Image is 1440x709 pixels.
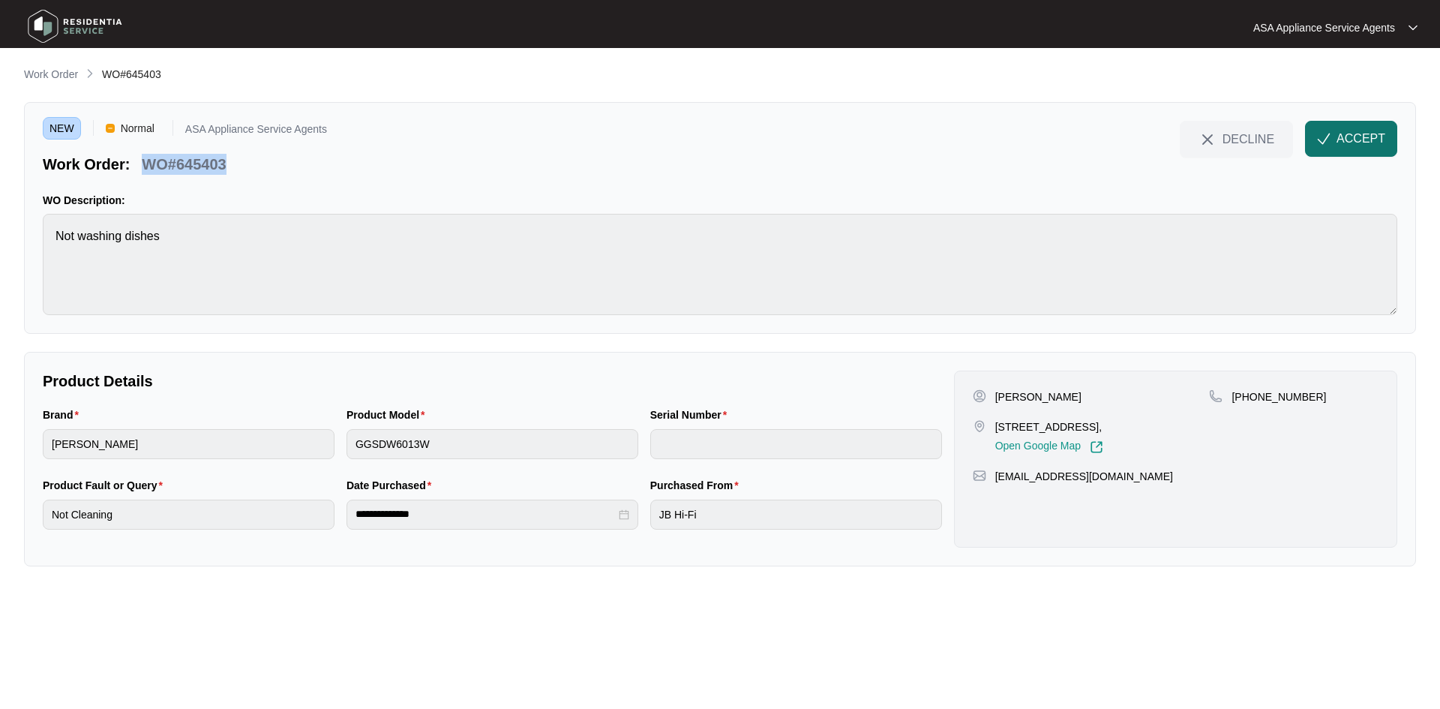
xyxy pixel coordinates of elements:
p: [PERSON_NAME] [995,389,1081,404]
input: Brand [43,429,334,459]
img: map-pin [973,469,986,482]
a: Work Order [21,67,81,83]
button: close-IconDECLINE [1180,121,1293,157]
img: map-pin [1209,389,1222,403]
label: Date Purchased [346,478,437,493]
p: [PHONE_NUMBER] [1231,389,1326,404]
img: Link-External [1090,440,1103,454]
textarea: Not washing dishes [43,214,1397,315]
span: NEW [43,117,81,140]
span: ACCEPT [1336,130,1385,148]
p: [STREET_ADDRESS], [995,419,1103,434]
span: WO#645403 [102,68,161,80]
input: Date Purchased [355,506,616,522]
p: ASA Appliance Service Agents [1253,20,1395,35]
p: Product Details [43,371,942,392]
label: Brand [43,407,85,422]
p: WO Description: [43,193,1397,208]
label: Product Model [346,407,431,422]
button: check-IconACCEPT [1305,121,1397,157]
span: Normal [115,117,160,140]
label: Serial Number [650,407,733,422]
img: dropdown arrow [1408,24,1417,32]
input: Product Model [346,429,638,459]
p: Work Order [24,67,78,82]
input: Purchased From [650,500,942,530]
img: user-pin [973,389,986,403]
p: Work Order: [43,154,130,175]
img: close-Icon [1198,131,1216,149]
img: check-Icon [1317,132,1330,146]
input: Product Fault or Query [43,500,334,530]
span: DECLINE [1222,131,1274,147]
p: WO#645403 [142,154,226,175]
img: map-pin [973,419,986,433]
a: Open Google Map [995,440,1103,454]
img: residentia service logo [22,4,127,49]
label: Product Fault or Query [43,478,169,493]
p: [EMAIL_ADDRESS][DOMAIN_NAME] [995,469,1173,484]
label: Purchased From [650,478,745,493]
p: ASA Appliance Service Agents [185,124,327,140]
img: chevron-right [84,68,96,80]
img: Vercel Logo [106,124,115,133]
input: Serial Number [650,429,942,459]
